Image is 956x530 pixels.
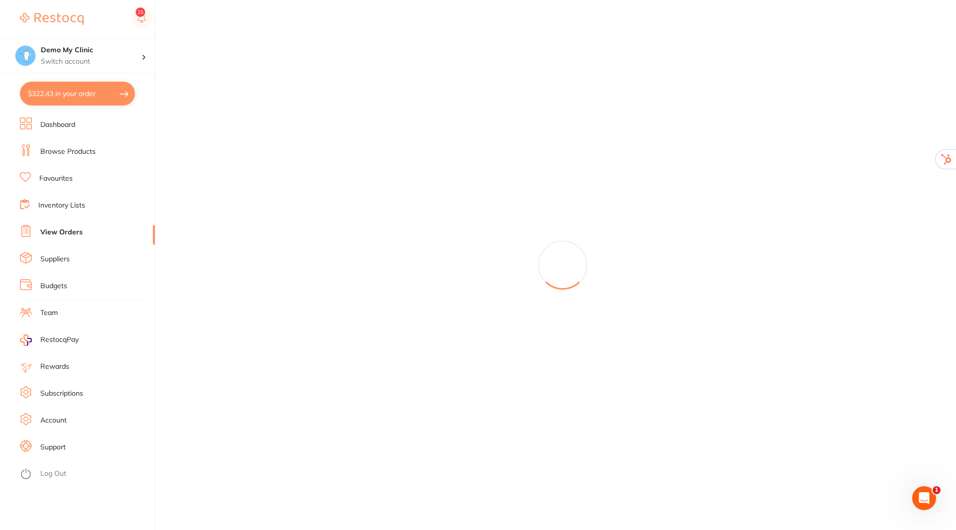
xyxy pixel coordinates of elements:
[20,466,152,482] button: Log Out
[40,469,66,479] a: Log Out
[933,486,941,494] span: 1
[20,13,84,25] img: Restocq Logo
[40,120,75,130] a: Dashboard
[41,57,141,67] p: Switch account
[40,416,67,425] a: Account
[15,46,35,66] img: Demo My Clinic
[40,389,83,399] a: Subscriptions
[20,7,84,30] a: Restocq Logo
[40,442,66,452] a: Support
[40,281,67,291] a: Budgets
[20,334,32,346] img: RestocqPay
[40,362,69,372] a: Rewards
[40,254,70,264] a: Suppliers
[39,174,73,184] a: Favourites
[40,335,79,345] span: RestocqPay
[40,147,96,157] a: Browse Products
[40,227,83,237] a: View Orders
[38,201,85,211] a: Inventory Lists
[40,308,58,318] a: Team
[912,486,936,510] iframe: Intercom live chat
[41,45,141,55] h4: Demo My Clinic
[20,334,79,346] a: RestocqPay
[20,82,135,106] button: $322.43 in your order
